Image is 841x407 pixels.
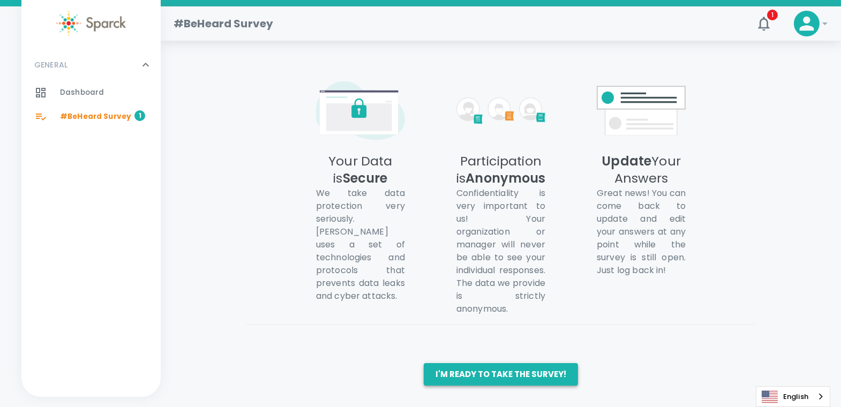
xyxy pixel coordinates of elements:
div: GENERAL [21,81,161,133]
p: Confidentiality is very important to us! Your organization or manager will never be able to see y... [456,187,545,315]
p: Great news! You can come back to update and edit your answers at any point while the survey is st... [597,187,686,277]
img: Sparck logo [56,11,126,36]
p: GENERAL [34,59,67,70]
span: Anonymous [465,169,545,187]
span: Secure [343,169,388,187]
h1: #BeHeard Survey [174,15,273,32]
button: 1 [751,11,777,36]
a: Sparck logo [21,11,161,36]
h5: Your Answers [597,153,686,187]
a: #BeHeard Survey1 [21,105,161,129]
p: We take data protection very seriously. [PERSON_NAME] uses a set of technologies and protocols th... [316,187,405,303]
aside: Language selected: English [756,386,830,407]
span: Dashboard [60,87,104,98]
img: [object Object] [316,81,405,140]
span: Update [602,152,651,170]
span: 1 [767,10,778,20]
div: Language [756,386,830,407]
h5: Participation is [456,153,545,187]
img: [object Object] [597,81,686,140]
a: English [756,387,830,406]
span: #BeHeard Survey [60,111,131,122]
button: I'm ready to take the survey! [424,363,578,386]
h5: Your Data is [316,153,405,187]
div: GENERAL [21,49,161,81]
a: Dashboard [21,81,161,104]
span: 1 [134,110,145,121]
img: [object Object] [456,81,545,140]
